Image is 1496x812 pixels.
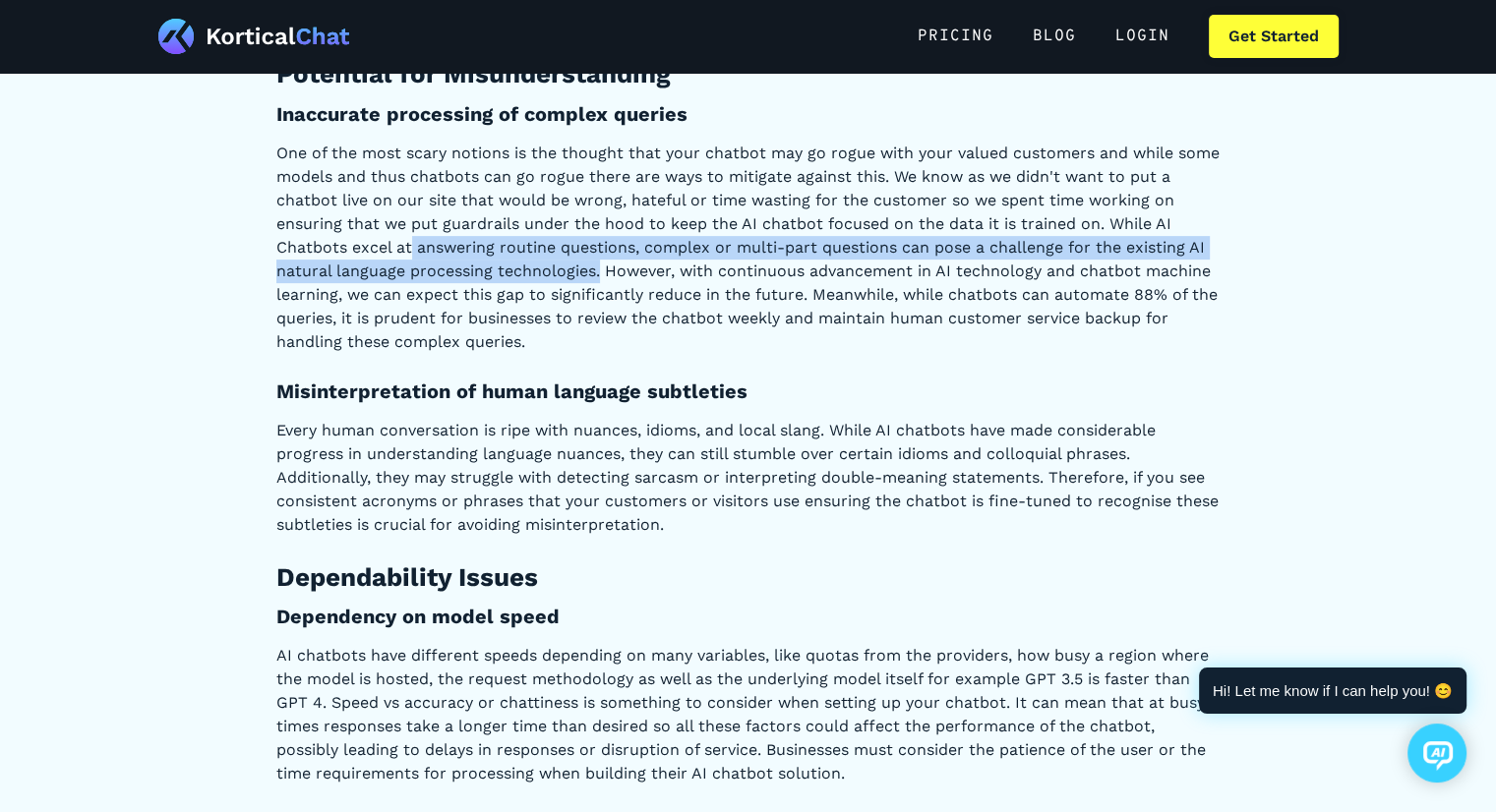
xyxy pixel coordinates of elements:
h3: Dependability Issues [276,561,1221,595]
p: Every human conversation is ripe with nuances, idioms, and local slang. While AI chatbots have ma... [276,419,1221,537]
h3: Potential for Misunderstanding [276,58,1221,91]
h4: Dependency on model speed [276,604,1221,629]
a: Login [1096,15,1189,58]
a: Get Started [1209,15,1339,58]
h4: Inaccurate processing of complex queries [276,101,1221,127]
h4: Misinterpretation of human language subtleties [276,378,1221,404]
p: One of the most scary notions is the thought that your chatbot may go rogue with your valued cust... [276,142,1221,354]
a: Blog [1013,15,1096,58]
a: Pricing [898,15,1013,58]
p: AI chatbots have different speeds depending on many variables, like quotas from the providers, ho... [276,644,1221,785]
